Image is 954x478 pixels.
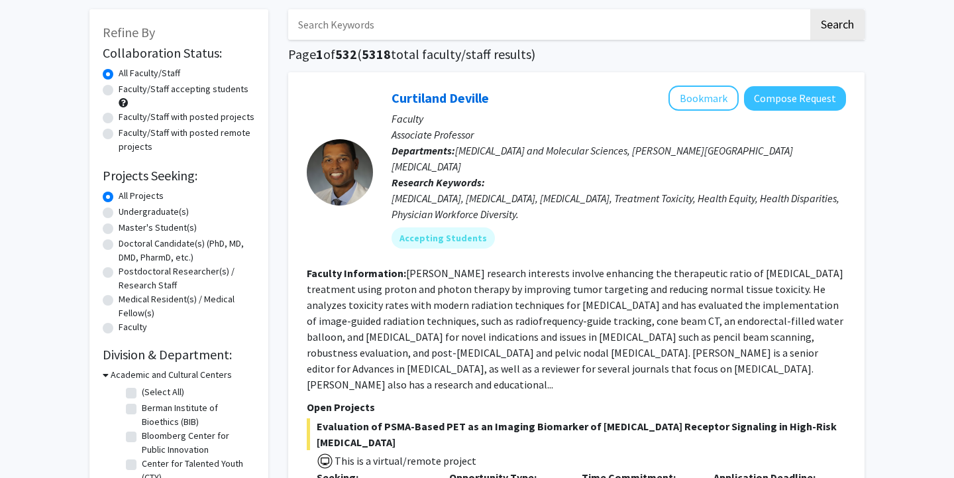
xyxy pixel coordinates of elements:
button: Add Curtiland Deville to Bookmarks [668,86,739,111]
span: Refine By [103,24,155,40]
h3: Academic and Cultural Centers [111,368,232,382]
button: Search [810,9,865,40]
p: Associate Professor [392,127,846,143]
b: Departments: [392,144,455,157]
label: Undergraduate(s) [119,205,189,219]
span: 1 [316,46,323,62]
h1: Page of ( total faculty/staff results) [288,46,865,62]
label: Medical Resident(s) / Medical Fellow(s) [119,292,255,320]
span: 532 [335,46,357,62]
b: Research Keywords: [392,176,485,189]
label: (Select All) [142,385,184,399]
h2: Division & Department: [103,347,255,363]
span: [MEDICAL_DATA] and Molecular Sciences, [PERSON_NAME][GEOGRAPHIC_DATA][MEDICAL_DATA] [392,144,793,173]
span: Evaluation of PSMA-Based PET as an Imaging Biomarker of [MEDICAL_DATA] Receptor Signaling in High... [307,418,846,450]
label: Postdoctoral Researcher(s) / Research Staff [119,265,255,292]
label: Doctoral Candidate(s) (PhD, MD, DMD, PharmD, etc.) [119,237,255,265]
p: Open Projects [307,399,846,415]
mat-chip: Accepting Students [392,227,495,249]
b: Faculty Information: [307,267,406,280]
a: Curtiland Deville [392,90,489,106]
iframe: Chat [10,418,56,468]
label: Faculty/Staff accepting students [119,82,248,96]
label: All Faculty/Staff [119,66,180,80]
label: Faculty [119,320,147,334]
label: Faculty/Staff with posted remote projects [119,126,255,154]
p: Faculty [392,111,846,127]
span: 5318 [362,46,391,62]
label: Master's Student(s) [119,221,197,235]
h2: Collaboration Status: [103,45,255,61]
div: [MEDICAL_DATA], [MEDICAL_DATA], [MEDICAL_DATA], Treatment Toxicity, Health Equity, Health Dispari... [392,190,846,222]
h2: Projects Seeking: [103,168,255,184]
label: Berman Institute of Bioethics (BIB) [142,401,252,429]
label: All Projects [119,189,164,203]
fg-read-more: [PERSON_NAME] research interests involve enhancing the therapeutic ratio of [MEDICAL_DATA] treatm... [307,267,843,391]
span: This is a virtual/remote project [333,454,476,467]
button: Compose Request to Curtiland Deville [744,86,846,111]
label: Faculty/Staff with posted projects [119,110,254,124]
label: Bloomberg Center for Public Innovation [142,429,252,457]
input: Search Keywords [288,9,808,40]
